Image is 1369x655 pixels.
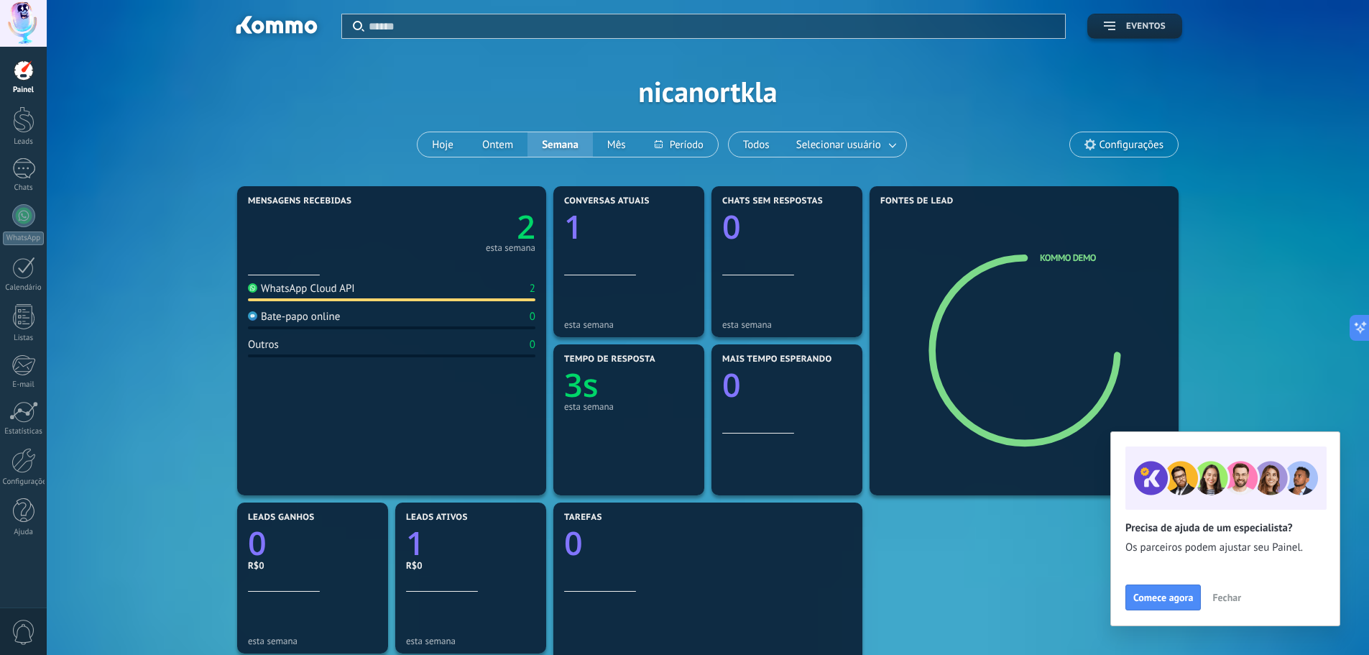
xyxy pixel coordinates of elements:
div: esta semana [486,244,535,252]
button: Semana [527,132,593,157]
div: R$0 [406,559,535,572]
span: Mensagens recebidas [248,196,351,206]
span: Eventos [1126,22,1166,32]
div: esta semana [564,401,693,412]
div: WhatsApp Cloud API [248,282,355,296]
button: Hoje [418,132,468,157]
button: Comece agora [1125,585,1201,610]
span: Selecionar usuário [793,135,884,155]
div: Chats [3,183,45,193]
div: Calendário [3,283,45,293]
a: 1 [406,521,535,565]
div: 0 [530,310,535,324]
a: Kommo Demo [1040,252,1096,264]
text: 0 [248,521,267,565]
div: esta semana [722,319,852,330]
a: 0 [248,521,377,565]
text: 3s [564,363,599,407]
span: Tempo de resposta [564,354,655,365]
span: Leads ganhos [248,513,315,523]
button: Todos [729,132,784,157]
span: Conversas atuais [564,196,650,206]
button: Fechar [1206,587,1248,608]
button: Período [640,132,718,157]
span: Fontes de lead [880,196,954,206]
img: WhatsApp Cloud API [248,283,257,293]
text: 1 [406,521,425,565]
div: Estatísticas [3,427,45,436]
span: Tarefas [564,513,602,523]
text: 0 [722,363,741,407]
div: Bate-papo online [248,310,340,324]
div: Ajuda [3,528,45,537]
div: 2 [530,282,535,296]
span: Chats sem respostas [722,196,823,206]
div: Leads [3,137,45,147]
div: WhatsApp [3,232,44,245]
img: Bate-papo online [248,311,257,321]
a: 0 [564,521,852,565]
text: 2 [517,205,535,249]
span: Configurações [1100,139,1163,151]
div: E-mail [3,380,45,390]
div: 0 [530,338,535,352]
span: Fechar [1212,592,1241,603]
text: 0 [564,521,583,565]
button: Eventos [1087,14,1182,39]
button: Selecionar usuário [784,132,906,157]
text: 1 [564,205,583,249]
button: Mês [593,132,640,157]
div: esta semana [248,636,377,646]
div: Configurações [3,477,45,487]
a: 2 [392,205,535,249]
span: Comece agora [1133,592,1193,603]
div: esta semana [564,319,693,330]
div: Painel [3,86,45,95]
text: 0 [722,205,741,249]
div: R$0 [248,559,377,572]
button: Ontem [468,132,527,157]
span: Mais tempo esperando [722,354,832,365]
div: Outros [248,338,279,352]
h2: Precisa de ajuda de um especialista? [1125,521,1325,535]
div: Listas [3,334,45,343]
span: Os parceiros podem ajustar seu Painel. [1125,541,1325,555]
div: esta semana [406,636,535,646]
span: Leads ativos [406,513,468,523]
